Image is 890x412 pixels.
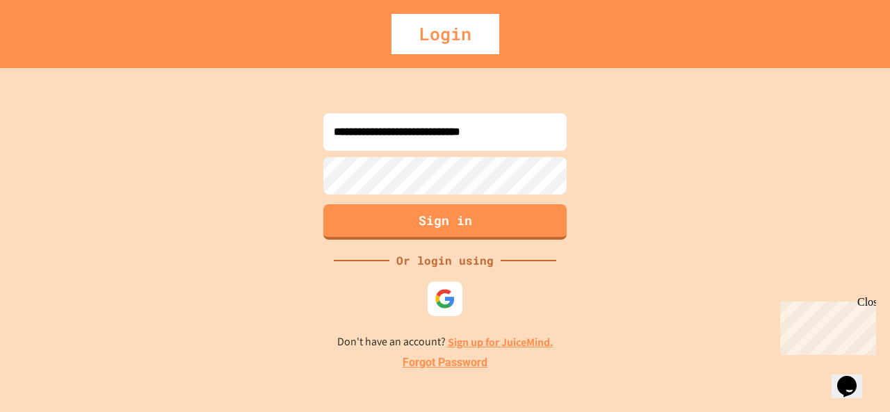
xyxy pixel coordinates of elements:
iframe: chat widget [832,356,876,398]
div: Chat with us now!Close [6,6,96,88]
div: Login [391,14,499,54]
a: Sign up for JuiceMind. [448,335,553,349]
img: google-icon.svg [435,288,455,309]
div: Or login using [389,252,501,269]
button: Sign in [323,204,567,240]
iframe: chat widget [775,296,876,355]
p: Don't have an account? [337,333,553,351]
a: Forgot Password [403,354,487,371]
